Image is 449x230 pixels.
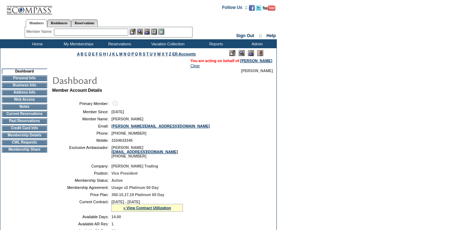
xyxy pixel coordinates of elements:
[131,52,134,56] a: P
[111,171,138,175] span: Vice President
[111,145,178,158] span: [PERSON_NAME] [PHONE_NUMBER]
[98,39,139,48] td: Reservations
[162,52,164,56] a: X
[55,138,109,142] td: Mobile:
[135,52,138,56] a: Q
[111,185,159,190] span: Usage v2 Platinum 60 Day
[239,50,245,56] img: View Mode
[165,52,168,56] a: Y
[55,192,109,197] td: Price Plan:
[77,52,80,56] a: A
[55,117,109,121] td: Member Name:
[111,124,210,128] a: [PERSON_NAME][EMAIL_ADDRESS][DOMAIN_NAME]
[47,19,71,27] a: Residences
[266,33,276,38] a: Help
[55,178,109,182] td: Membership Status:
[26,29,54,35] div: Member Name:
[111,222,114,226] span: 1
[112,52,115,56] a: K
[111,164,158,168] span: [PERSON_NAME] Trading
[256,5,261,11] img: Follow us on Twitter
[88,52,91,56] a: D
[26,19,48,27] a: Members
[150,52,153,56] a: U
[222,4,248,13] td: Follow Us ::
[111,131,146,135] span: [PHONE_NUMBER]
[55,185,109,190] td: Membership Agreement:
[55,131,109,135] td: Phone:
[16,39,57,48] td: Home
[111,192,164,197] span: 350-15,17,19 Platinum 60 Day
[107,52,108,56] a: I
[111,110,124,114] span: [DATE]
[81,52,84,56] a: B
[116,52,118,56] a: L
[263,5,275,11] img: Subscribe to our YouTube Channel
[2,82,47,88] td: Business Info
[249,5,255,11] img: Become our fan on Facebook
[111,117,143,121] span: [PERSON_NAME]
[143,52,145,56] a: S
[111,138,133,142] span: 3104633345
[52,88,102,93] b: Member Account Details
[139,39,195,48] td: Vacation Collection
[2,125,47,131] td: Credit Card Info
[2,132,47,138] td: Membership Details
[139,52,142,56] a: R
[172,52,196,56] a: ER Accounts
[169,52,171,56] a: Z
[158,29,164,35] img: b_calculator.gif
[111,215,121,219] span: 14.00
[2,90,47,95] td: Address Info
[128,52,130,56] a: O
[256,7,261,11] a: Follow us on Twitter
[2,111,47,117] td: Current Reservations
[109,52,111,56] a: J
[190,59,272,63] span: You are acting on behalf of:
[259,33,262,38] span: ::
[130,29,136,35] img: b_edit.gif
[55,100,109,107] td: Primary Member:
[137,29,143,35] img: View
[57,39,98,48] td: My Memberships
[55,200,109,212] td: Current Contract:
[241,69,273,73] span: [PERSON_NAME]
[71,19,98,27] a: Reservations
[2,104,47,110] td: Notes
[157,52,161,56] a: W
[124,52,126,56] a: N
[111,178,123,182] span: Active
[99,52,102,56] a: G
[2,118,47,124] td: Past Reservations
[2,147,47,152] td: Membership Share
[2,97,47,102] td: Web Access
[236,39,277,48] td: Admin
[144,29,150,35] img: Impersonate
[55,164,109,168] td: Company:
[92,52,95,56] a: E
[55,215,109,219] td: Available Days:
[2,69,47,74] td: Dashboard
[146,52,149,56] a: T
[2,140,47,145] td: CWL Requests
[236,33,254,38] a: Sign Out
[154,52,156,56] a: V
[248,50,254,56] img: Impersonate
[111,150,178,154] a: [EMAIL_ADDRESS][DOMAIN_NAME]
[190,64,200,68] a: Clear
[52,73,195,87] img: pgTtlDashboard.gif
[55,110,109,114] td: Member Since:
[240,59,272,63] a: [PERSON_NAME]
[55,124,109,128] td: Email:
[257,50,263,56] img: Log Concern/Member Elevation
[263,7,275,11] a: Subscribe to our YouTube Channel
[2,75,47,81] td: Personal Info
[123,206,171,210] a: » View Contract Utilization
[55,222,109,226] td: Available AR Res:
[111,200,140,204] span: [DATE] - [DATE]
[55,145,109,158] td: Exclusive Ambassador:
[151,29,157,35] img: Reservations
[55,171,109,175] td: Position:
[249,7,255,11] a: Become our fan on Facebook
[119,52,123,56] a: M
